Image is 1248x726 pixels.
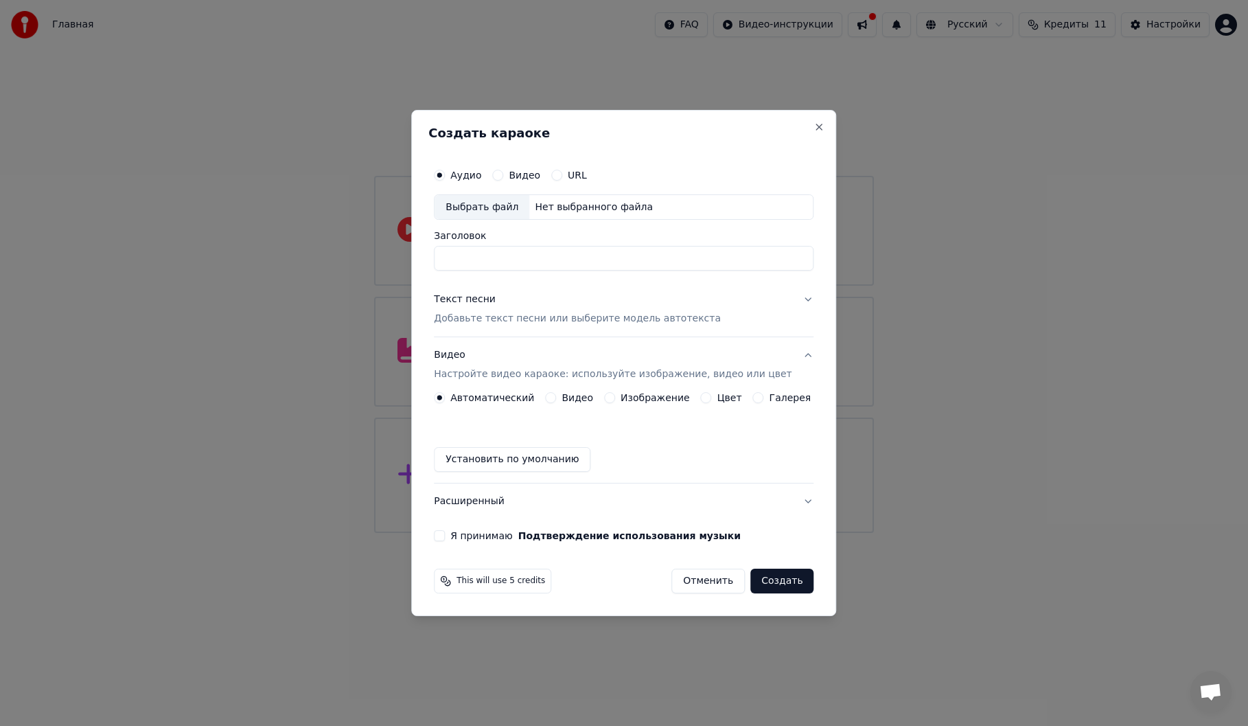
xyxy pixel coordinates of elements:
[621,393,690,402] label: Изображение
[428,127,819,139] h2: Создать караоке
[529,201,658,214] div: Нет выбранного файла
[450,170,481,180] label: Аудио
[457,576,545,587] span: This will use 5 credits
[434,367,791,381] p: Настройте видео караоке: используйте изображение, видео или цвет
[434,447,590,472] button: Установить по умолчанию
[434,293,496,307] div: Текст песни
[518,531,741,541] button: Я принимаю
[562,393,593,402] label: Видео
[434,231,813,241] label: Заголовок
[434,484,813,519] button: Расширенный
[450,531,741,541] label: Я принимаю
[434,338,813,393] button: ВидеоНастройте видео караоке: используйте изображение, видео или цвет
[568,170,587,180] label: URL
[435,195,529,220] div: Выбрать файл
[671,569,745,593] button: Отменить
[509,170,540,180] label: Видео
[717,393,742,402] label: Цвет
[434,392,813,483] div: ВидеоНастройте видео караоке: используйте изображение, видео или цвет
[434,349,791,382] div: Видео
[450,393,534,402] label: Автоматический
[770,393,811,402] label: Галерея
[750,569,813,593] button: Создать
[434,313,721,326] p: Добавьте текст песни или выберите модель автотекста
[434,282,813,337] button: Текст песниДобавьте текст песни или выберите модель автотекста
